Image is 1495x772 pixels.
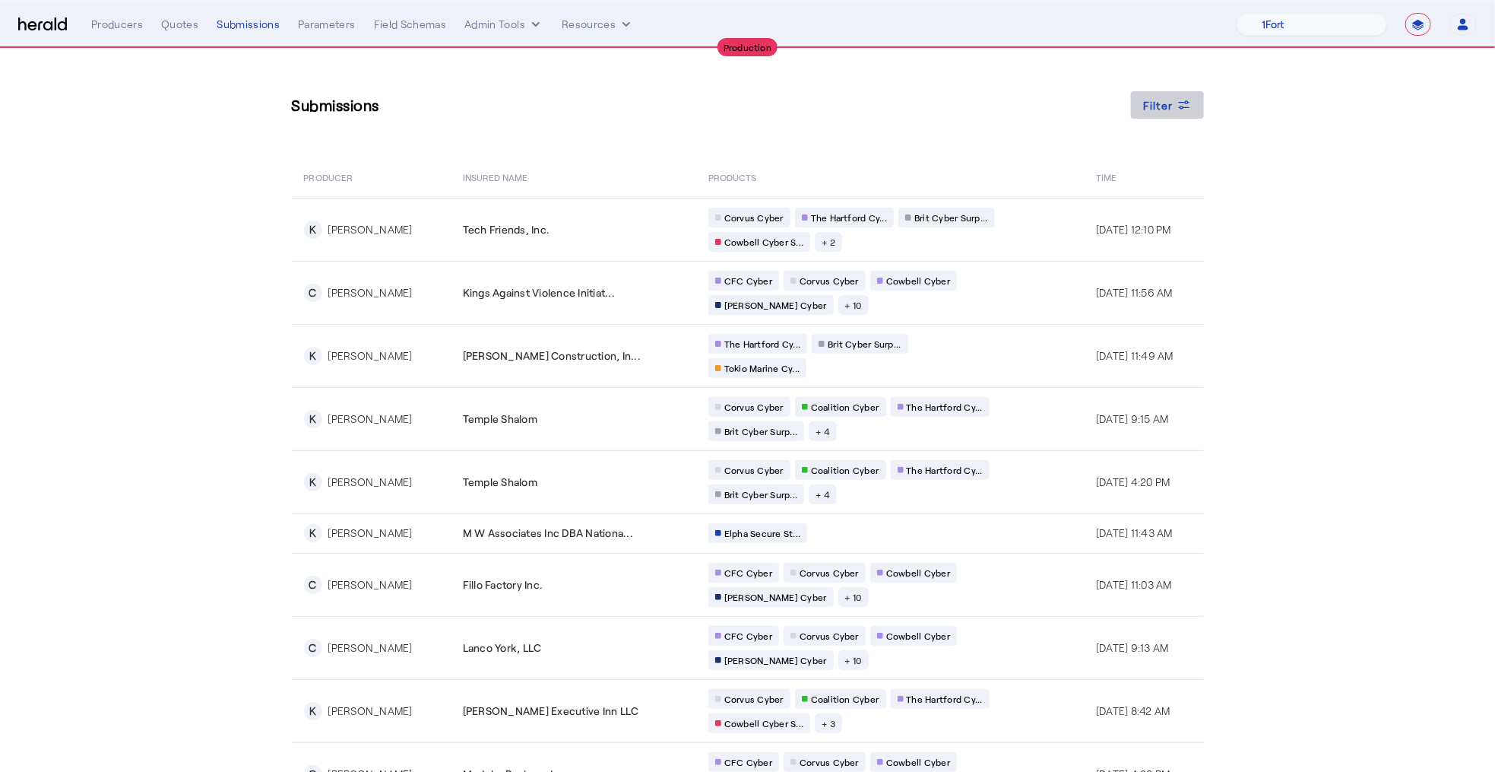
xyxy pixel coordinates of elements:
div: Producers [91,17,143,32]
span: + 4 [816,488,830,500]
span: [DATE] 11:43 AM [1096,526,1173,539]
span: [PERSON_NAME] Cyber [724,654,827,666]
span: Fillo Factory Inc. [463,577,543,593]
span: [DATE] 9:15 AM [1096,412,1169,425]
div: Submissions [217,17,280,32]
span: Brit Cyber Surp... [914,211,988,224]
h3: Submissions [292,94,380,116]
span: The Hartford Cy... [907,401,983,413]
span: [PERSON_NAME] Construction, In... [463,348,641,364]
span: Temple Shalom [463,475,537,490]
span: PRODUCER [304,169,353,184]
span: + 2 [822,236,835,248]
span: The Hartford Cy... [811,211,888,224]
span: Coalition Cyber [811,401,879,413]
span: Corvus Cyber [800,756,859,768]
button: internal dropdown menu [464,17,543,32]
span: + 4 [816,425,830,437]
span: [PERSON_NAME] Cyber [724,591,827,603]
span: Corvus Cyber [724,693,784,705]
span: [DATE] 4:20 PM [1096,475,1170,488]
div: [PERSON_NAME] [328,348,413,364]
div: [PERSON_NAME] [328,475,413,490]
span: CFC Cyber [724,756,772,768]
span: Coalition Cyber [811,464,879,476]
span: Cowbell Cyber [886,567,950,579]
span: + 10 [845,591,862,603]
span: [DATE] 11:03 AM [1096,578,1172,591]
span: PRODUCTS [708,169,757,184]
div: K [304,702,322,720]
span: Lanco York, LLC [463,640,542,656]
span: Brit Cyber Surp... [724,425,798,437]
div: Production [717,38,778,56]
span: The Hartford Cy... [907,464,983,476]
span: Cowbell Cyber [886,275,950,287]
div: Parameters [298,17,356,32]
span: Coalition Cyber [811,693,879,705]
span: The Hartford Cy... [907,693,983,705]
span: Temple Shalom [463,411,537,427]
span: Tokio Marine Cy... [724,362,800,374]
span: Filter [1143,97,1174,113]
span: Cowbell Cyber [886,756,950,768]
div: C [304,284,322,302]
div: K [304,473,322,491]
div: [PERSON_NAME] [328,577,413,593]
span: [PERSON_NAME] Executive Inn LLC [463,704,639,719]
div: Quotes [161,17,198,32]
div: Field Schemas [374,17,447,32]
span: Elpha Secure St... [724,527,801,539]
span: [PERSON_NAME] Cyber [724,299,827,311]
button: Filter [1131,91,1204,119]
span: M W Associates Inc DBA Nationa... [463,526,633,541]
span: Kings Against Violence Initiat... [463,285,615,300]
div: [PERSON_NAME] [328,640,413,656]
div: K [304,410,322,428]
span: Insured Name [463,169,528,184]
span: [DATE] 11:49 AM [1096,349,1174,362]
div: C [304,576,322,594]
span: Corvus Cyber [800,567,859,579]
span: + 10 [845,299,862,311]
span: CFC Cyber [724,567,772,579]
span: Tech Friends, Inc. [463,222,550,237]
span: Cowbell Cyber S... [724,717,804,729]
span: Time [1096,169,1116,184]
span: Corvus Cyber [800,630,859,642]
span: Brit Cyber Surp... [828,338,901,350]
span: [DATE] 9:13 AM [1096,641,1169,654]
div: K [304,347,322,365]
span: Corvus Cyber [724,211,784,224]
div: [PERSON_NAME] [328,526,413,541]
div: K [304,221,322,239]
div: [PERSON_NAME] [328,285,413,300]
span: The Hartford Cy... [724,338,801,350]
span: CFC Cyber [724,275,772,287]
img: Herald Logo [18,17,67,32]
span: Corvus Cyber [800,275,859,287]
div: C [304,639,322,657]
span: + 10 [845,654,862,666]
span: Corvus Cyber [724,401,784,413]
span: Cowbell Cyber S... [724,236,804,248]
div: K [304,524,322,542]
span: CFC Cyber [724,630,772,642]
span: [DATE] 12:10 PM [1096,223,1171,236]
span: [DATE] 11:56 AM [1096,286,1173,299]
span: [DATE] 8:42 AM [1096,704,1170,717]
span: Corvus Cyber [724,464,784,476]
span: Cowbell Cyber [886,630,950,642]
div: [PERSON_NAME] [328,704,413,719]
span: Brit Cyber Surp... [724,488,798,500]
div: [PERSON_NAME] [328,411,413,427]
div: [PERSON_NAME] [328,222,413,237]
button: Resources dropdown menu [562,17,634,32]
span: + 3 [822,717,835,729]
